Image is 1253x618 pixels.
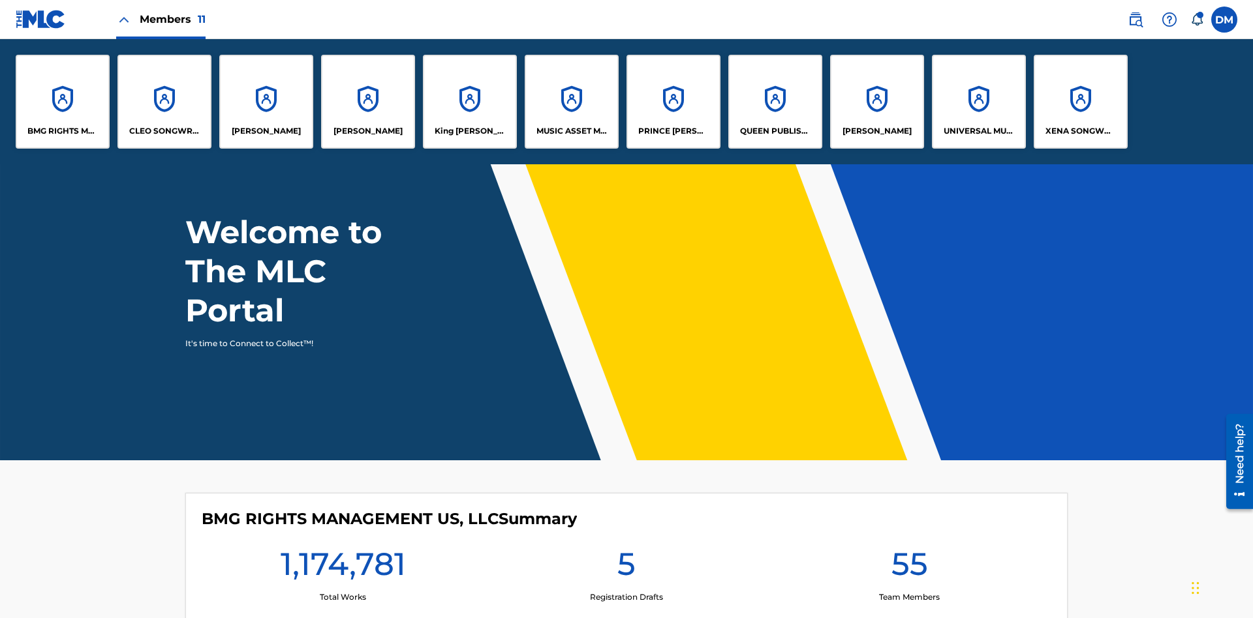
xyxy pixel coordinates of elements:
div: Notifications [1190,13,1203,26]
h1: 55 [891,544,928,591]
p: It's time to Connect to Collect™! [185,338,412,349]
img: search [1128,12,1143,27]
p: RONALD MCTESTERSON [843,125,912,137]
iframe: Resource Center [1216,409,1253,516]
a: AccountsUNIVERSAL MUSIC PUB GROUP [932,55,1026,149]
a: AccountsQUEEN PUBLISHA [728,55,822,149]
p: Total Works [320,591,366,603]
p: Registration Drafts [590,591,663,603]
p: UNIVERSAL MUSIC PUB GROUP [944,125,1015,137]
p: EYAMA MCSINGER [333,125,403,137]
h1: 5 [617,544,636,591]
h1: Welcome to The MLC Portal [185,213,429,330]
div: Drag [1192,568,1199,608]
a: Accounts[PERSON_NAME] [219,55,313,149]
p: CLEO SONGWRITER [129,125,200,137]
div: User Menu [1211,7,1237,33]
a: Accounts[PERSON_NAME] [830,55,924,149]
h4: BMG RIGHTS MANAGEMENT US, LLC [202,509,577,529]
a: AccountsXENA SONGWRITER [1034,55,1128,149]
a: AccountsCLEO SONGWRITER [117,55,211,149]
img: Close [116,12,132,27]
div: Help [1156,7,1183,33]
p: QUEEN PUBLISHA [740,125,811,137]
span: 11 [198,13,206,25]
iframe: Chat Widget [1188,555,1253,618]
p: PRINCE MCTESTERSON [638,125,709,137]
a: AccountsMUSIC ASSET MANAGEMENT (MAM) [525,55,619,149]
a: AccountsBMG RIGHTS MANAGEMENT US, LLC [16,55,110,149]
p: King McTesterson [435,125,506,137]
img: MLC Logo [16,10,66,29]
h1: 1,174,781 [281,544,406,591]
a: Public Search [1122,7,1149,33]
span: Members [140,12,206,27]
a: Accounts[PERSON_NAME] [321,55,415,149]
a: AccountsPRINCE [PERSON_NAME] [626,55,720,149]
p: ELVIS COSTELLO [232,125,301,137]
p: MUSIC ASSET MANAGEMENT (MAM) [536,125,608,137]
p: Team Members [879,591,940,603]
p: BMG RIGHTS MANAGEMENT US, LLC [27,125,99,137]
img: help [1162,12,1177,27]
a: AccountsKing [PERSON_NAME] [423,55,517,149]
p: XENA SONGWRITER [1045,125,1117,137]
